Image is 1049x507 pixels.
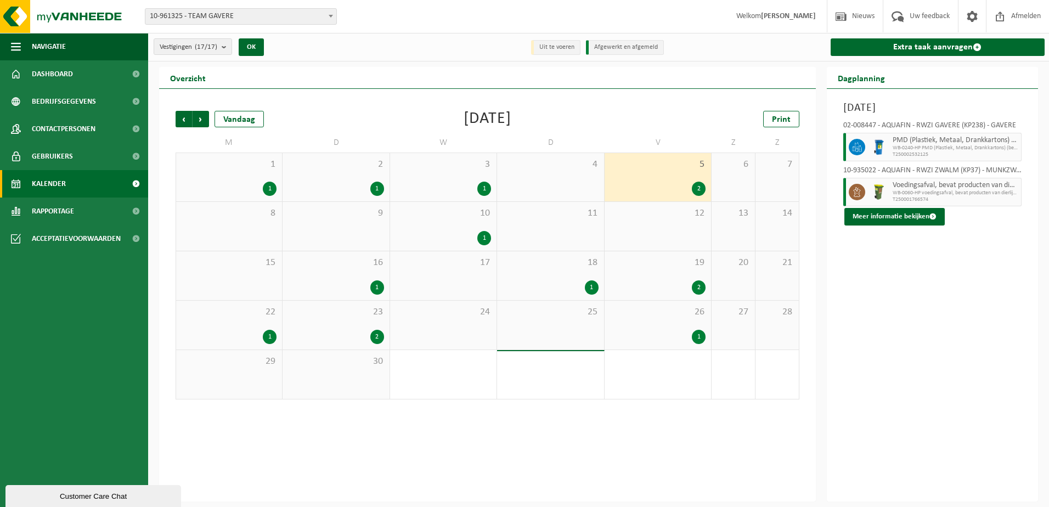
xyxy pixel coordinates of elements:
span: 7 [761,159,793,171]
div: 2 [692,280,706,295]
span: T250001766574 [893,196,1019,203]
count: (17/17) [195,43,217,50]
a: Extra taak aanvragen [831,38,1045,56]
div: 1 [370,182,384,196]
div: 1 [585,280,599,295]
span: 28 [761,306,793,318]
span: Volgende [193,111,209,127]
span: 18 [503,257,598,269]
td: D [497,133,604,153]
td: Z [755,133,799,153]
span: Kalender [32,170,66,198]
span: 19 [610,257,706,269]
span: Bedrijfsgegevens [32,88,96,115]
span: 10 [396,207,491,219]
strong: [PERSON_NAME] [761,12,816,20]
td: V [605,133,712,153]
span: 16 [288,257,383,269]
td: Z [712,133,755,153]
span: 2 [288,159,383,171]
img: WB-0060-HPE-GN-50 [871,184,887,200]
li: Uit te voeren [531,40,580,55]
li: Afgewerkt en afgemeld [586,40,664,55]
div: 1 [370,280,384,295]
span: Contactpersonen [32,115,95,143]
span: 10-961325 - TEAM GAVERE [145,8,337,25]
img: WB-0240-HPE-BE-01 [871,139,887,155]
span: 1 [182,159,277,171]
span: 25 [503,306,598,318]
td: M [176,133,283,153]
span: T250002532125 [893,151,1019,158]
span: 4 [503,159,598,171]
span: Voedingsafval, bevat producten van dierlijke oorsprong, onverpakt, categorie 3 [893,181,1019,190]
div: 1 [263,330,277,344]
span: 13 [717,207,749,219]
a: Print [763,111,799,127]
h2: Overzicht [159,67,217,88]
span: Vorige [176,111,192,127]
span: 20 [717,257,749,269]
span: 17 [396,257,491,269]
button: Meer informatie bekijken [844,208,945,226]
span: 3 [396,159,491,171]
h2: Dagplanning [827,67,896,88]
div: 1 [692,330,706,344]
button: Vestigingen(17/17) [154,38,232,55]
span: Dashboard [32,60,73,88]
span: 6 [717,159,749,171]
span: Gebruikers [32,143,73,170]
span: 24 [396,306,491,318]
span: 22 [182,306,277,318]
span: Rapportage [32,198,74,225]
div: 1 [477,182,491,196]
span: 9 [288,207,383,219]
span: Print [772,115,791,124]
span: 29 [182,356,277,368]
div: [DATE] [464,111,511,127]
button: OK [239,38,264,56]
span: WB-0240-HP PMD (Plastiek, Metaal, Drankkartons) (bedrijven) [893,145,1019,151]
td: W [390,133,497,153]
span: 12 [610,207,706,219]
span: 30 [288,356,383,368]
div: 1 [477,231,491,245]
span: 5 [610,159,706,171]
span: 14 [761,207,793,219]
span: 21 [761,257,793,269]
span: 26 [610,306,706,318]
span: 27 [717,306,749,318]
div: 02-008447 - AQUAFIN - RWZI GAVERE (KP238) - GAVERE [843,122,1022,133]
iframe: chat widget [5,483,183,507]
div: 10-935022 - AQUAFIN - RWZI ZWALM (KP37) - MUNKZWALM [843,167,1022,178]
span: 8 [182,207,277,219]
span: Acceptatievoorwaarden [32,225,121,252]
span: 10-961325 - TEAM GAVERE [145,9,336,24]
td: D [283,133,390,153]
span: 11 [503,207,598,219]
span: 15 [182,257,277,269]
h3: [DATE] [843,100,1022,116]
div: 1 [263,182,277,196]
div: 2 [370,330,384,344]
span: WB-0060-HP voedingsafval, bevat producten van dierlijke oors [893,190,1019,196]
span: PMD (Plastiek, Metaal, Drankkartons) (bedrijven) [893,136,1019,145]
div: 2 [692,182,706,196]
span: 23 [288,306,383,318]
span: Vestigingen [160,39,217,55]
span: Navigatie [32,33,66,60]
div: Vandaag [215,111,264,127]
